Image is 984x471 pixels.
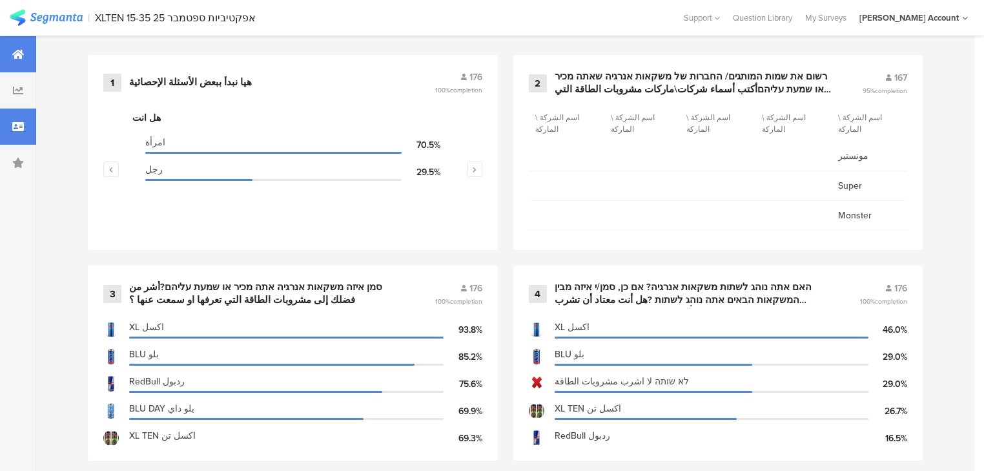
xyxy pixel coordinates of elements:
span: RedBull ردبول [555,429,610,443]
div: 4 [529,285,547,303]
span: BLU DAY بلو داي [129,402,194,415]
span: 100% [435,297,482,306]
a: Question Library [726,12,799,24]
div: 26.7% [868,404,907,418]
span: completion [875,297,907,306]
span: 100% [435,85,482,95]
span: Super [838,179,901,193]
div: 46.0% [868,323,907,337]
div: 75.6% [444,377,482,391]
div: 85.2% [444,350,482,364]
div: האם אתה נוהג לשתות משקאות אנרגיה? אם כן, סמן/י איזה מבין המשקאות הבאים אתה נוהג לשתות ?هل أنت معت... [555,281,829,306]
div: 1 [103,74,121,92]
div: 29.0% [868,377,907,391]
img: d3718dnoaommpf.cloudfront.net%2Fitem%2F36364347c6f13530ddde.jpg [103,430,119,446]
span: XL اكسل [129,320,164,334]
section: اسم الشركة \ الماركة [611,112,669,135]
div: 69.3% [444,432,482,445]
img: d3718dnoaommpf.cloudfront.net%2Fitem%2Fbb2f362e43fb4cfba149.jpg [529,430,544,446]
span: completion [875,86,907,96]
img: d3718dnoaommpf.cloudfront.net%2Fitem%2F9c53c620e20bd538af40.jpg [529,403,544,419]
div: XLTEN 15-35 אפקטיביות ספטמבר 25 [95,12,256,24]
img: d3718dnoaommpf.cloudfront.net%2Fitem%2F7b17394d20f68cb1b81f.png [103,322,119,337]
img: d3718dnoaommpf.cloudfront.net%2Fitem%2Fd5cc2c9a6605f4b8c480.png [529,322,544,337]
section: اسم الشركة \ الماركة [686,112,744,135]
img: d3718dnoaommpf.cloudfront.net%2Fitem%2F2792119ca205125d8dc1.jpg [103,376,119,392]
span: رجل [145,163,163,176]
span: XL TEN اكسل تن [129,429,196,443]
div: 93.8% [444,323,482,337]
span: RedBull ردبول [129,375,185,388]
span: 176 [469,282,482,295]
div: [PERSON_NAME] Account [859,12,959,24]
span: completion [450,85,482,95]
div: סמן איזה משקאות אנרגיה אתה מכיר או שמעת עליהם?أشر من فضلك إلى مشروبات الطاقة التي تعرفها او سمعت ... [129,281,404,306]
span: امرأة [145,136,165,149]
span: 176 [469,70,482,84]
span: XL اكسل [555,320,589,334]
div: 70.5% [402,138,440,152]
img: d3718dnoaommpf.cloudfront.net%2Fitem%2F4fc74a51805db38d00dd.jpg [103,403,119,419]
span: 100% [860,297,907,306]
div: 29.5% [402,165,440,179]
div: هيا نبدأ ببعض الأسئلة الإحصائية [129,76,252,89]
div: Support [684,8,720,28]
div: 69.9% [444,404,482,418]
span: Monster [838,209,901,222]
span: 167 [894,71,907,85]
span: 95% [863,86,907,96]
section: اسم الشركة \ الماركة [762,112,820,135]
div: 2 [529,74,547,92]
span: مونستير [838,149,901,163]
span: completion [450,297,482,306]
div: 16.5% [868,432,907,445]
span: לא שותה لا اشرب مشروبات الطاقة [555,375,689,388]
div: רשום את שמות המותגים/ החברות של משקאות אנרגיה שאתה מכיר או שמעת עליהםأكتب أسماء شركات\ماركات مشرو... [555,70,832,96]
section: اسم الشركة \ الماركة [838,112,896,135]
span: XL TEN اكسل تن [555,402,621,415]
div: هل انت [132,111,453,125]
div: 3 [103,285,121,303]
section: اسم الشركة \ الماركة [535,112,593,135]
img: segmanta logo [10,10,83,26]
span: 176 [894,282,907,295]
a: My Surveys [799,12,853,24]
div: 29.0% [868,350,907,364]
img: d3718dnoaommpf.cloudfront.net%2Fitem%2F67eed72fdd8a5eea75c1.png [529,376,544,392]
span: BLU بلو [555,348,584,361]
span: BLU بلو [129,348,159,361]
img: d3718dnoaommpf.cloudfront.net%2Fitem%2F8cdf2c49722168267766.jpg [103,349,119,364]
div: | [88,10,90,25]
img: d3718dnoaommpf.cloudfront.net%2Fitem%2Ff1aeae0c032b326c5792.jpg [529,349,544,364]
